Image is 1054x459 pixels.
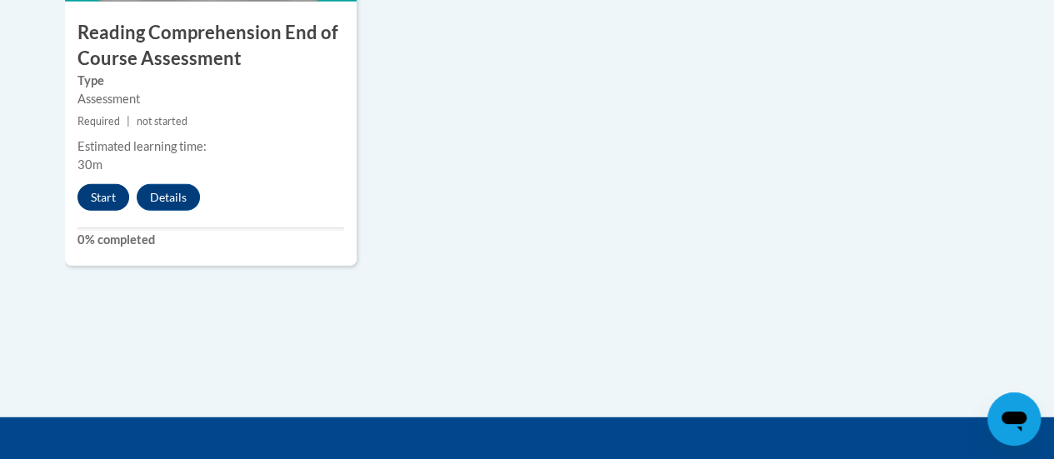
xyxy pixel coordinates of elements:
div: Assessment [77,90,344,108]
h3: Reading Comprehension End of Course Assessment [65,20,357,72]
button: Start [77,184,129,211]
div: Estimated learning time: [77,137,344,156]
span: | [127,115,130,127]
span: not started [137,115,187,127]
span: 30m [77,157,102,172]
label: Type [77,72,344,90]
button: Details [137,184,200,211]
span: Required [77,115,120,127]
iframe: Button to launch messaging window [987,392,1041,446]
label: 0% completed [77,231,344,249]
